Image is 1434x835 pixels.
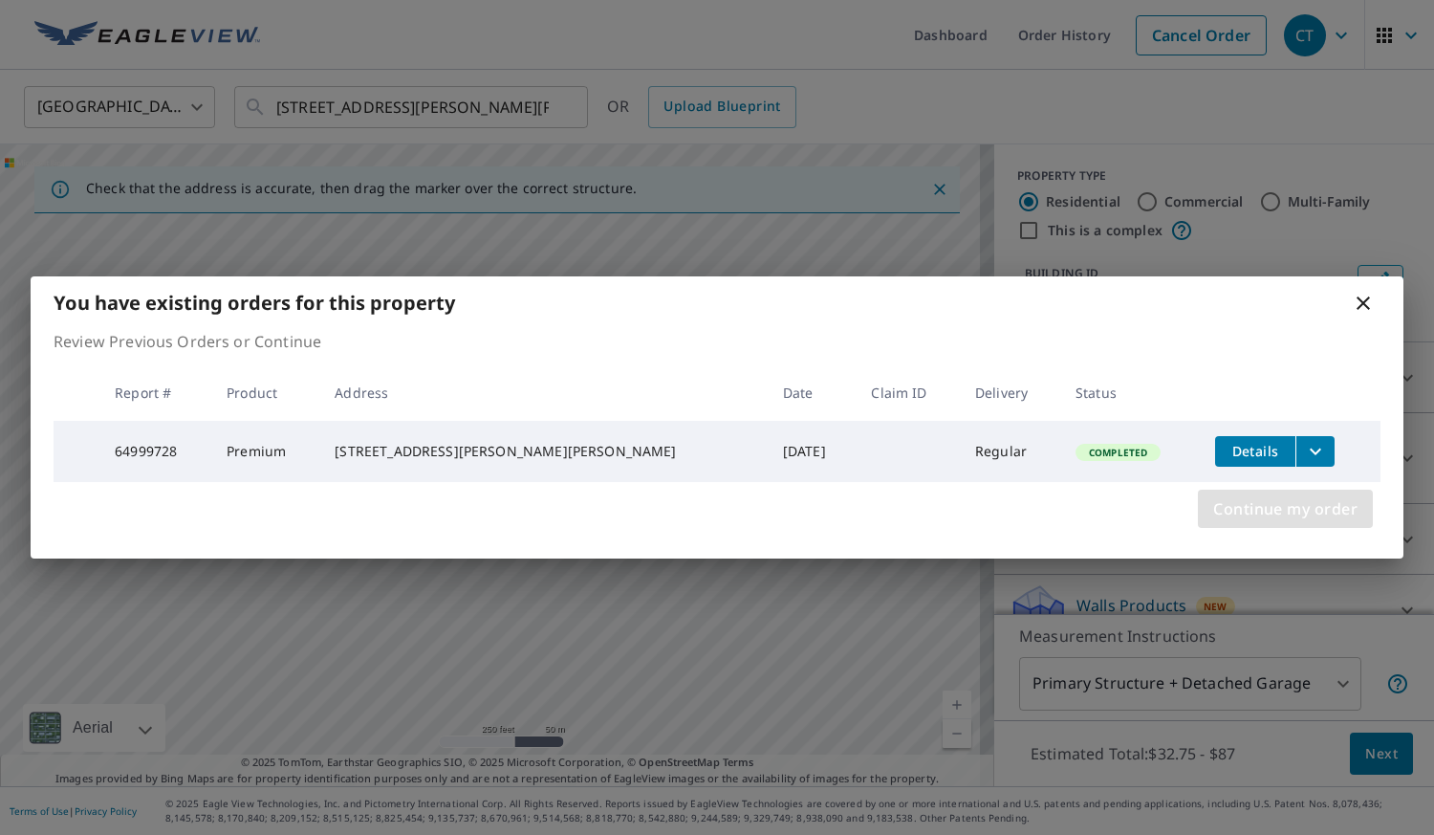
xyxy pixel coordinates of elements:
[1213,495,1358,522] span: Continue my order
[1077,446,1159,459] span: Completed
[211,364,319,421] th: Product
[1215,436,1295,467] button: detailsBtn-64999728
[960,364,1060,421] th: Delivery
[99,364,211,421] th: Report #
[768,421,857,482] td: [DATE]
[319,364,768,421] th: Address
[856,364,960,421] th: Claim ID
[768,364,857,421] th: Date
[54,330,1380,353] p: Review Previous Orders or Continue
[211,421,319,482] td: Premium
[1060,364,1200,421] th: Status
[99,421,211,482] td: 64999728
[960,421,1060,482] td: Regular
[1227,442,1284,460] span: Details
[1295,436,1335,467] button: filesDropdownBtn-64999728
[335,442,752,461] div: [STREET_ADDRESS][PERSON_NAME][PERSON_NAME]
[54,290,455,316] b: You have existing orders for this property
[1198,490,1373,528] button: Continue my order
